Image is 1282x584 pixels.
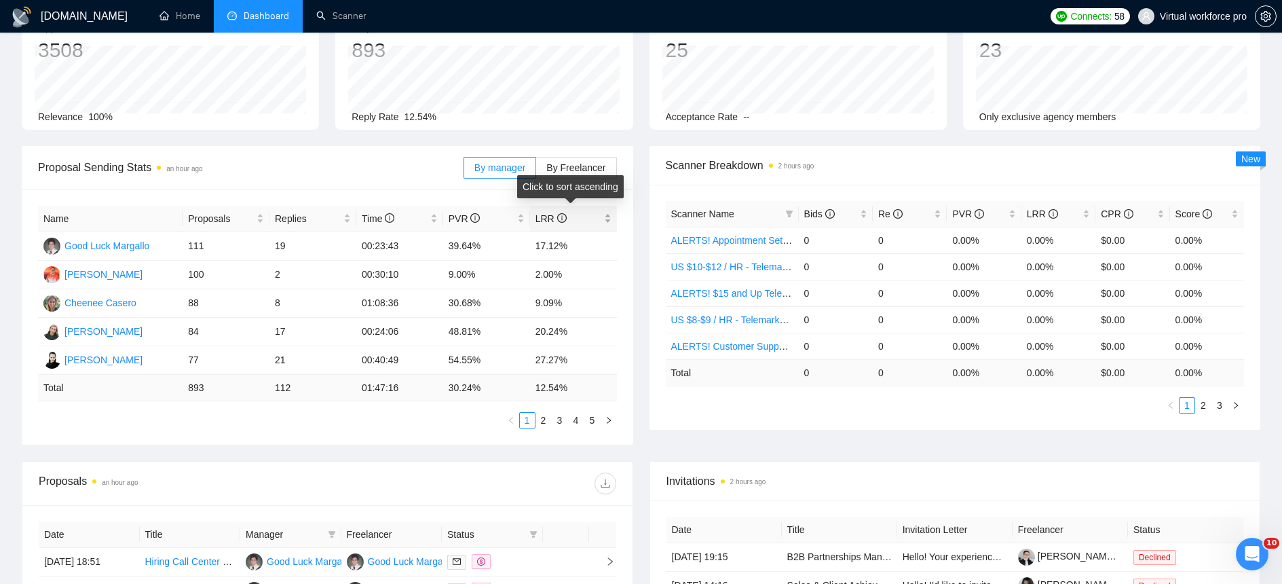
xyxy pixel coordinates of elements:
td: 0 [873,227,947,253]
img: c1AyKq6JICviXaEpkmdqJS9d0fu8cPtAjDADDsaqrL33dmlxerbgAEFrRdAYEnyeyq [1018,549,1035,566]
td: $0.00 [1095,227,1169,253]
td: 0.00% [1170,280,1244,306]
span: user [1142,12,1151,21]
div: Click to sort ascending [517,175,624,198]
a: 3 [552,413,567,428]
th: Proposals [183,206,269,232]
span: Dashboard [244,10,289,22]
th: Title [782,517,897,543]
a: 4 [569,413,584,428]
td: 2.00% [530,261,617,289]
a: setting [1255,11,1277,22]
th: Freelancer [1013,517,1128,543]
td: 00:24:06 [356,318,443,346]
a: YB[PERSON_NAME] [43,325,143,336]
div: 893 [352,37,445,63]
time: an hour ago [166,165,202,172]
a: Declined [1133,551,1182,562]
span: Manager [246,527,322,542]
a: 1 [520,413,535,428]
td: 0 [799,253,873,280]
div: 25 [666,37,759,63]
span: 58 [1114,9,1125,24]
li: 3 [552,412,568,428]
a: Hiring Call Center Reps – Solar & Roofing Lead Experts [145,556,381,567]
td: 0 [799,306,873,333]
td: [DATE] 19:15 [666,543,782,572]
th: Title [140,522,241,548]
time: an hour ago [102,479,138,486]
a: searchScanner [316,10,366,22]
td: 893 [183,375,269,401]
span: PVR [449,213,480,224]
span: dollar [477,558,485,566]
td: 0.00% [1170,333,1244,359]
span: By manager [474,162,525,173]
td: 30.24 % [443,375,530,401]
span: Reply Rate [352,111,398,122]
img: GL [246,553,263,570]
span: Re [878,208,903,219]
td: 0 [873,280,947,306]
td: 112 [269,375,356,401]
td: 0 [799,359,873,386]
div: [PERSON_NAME] [64,352,143,367]
span: New [1241,153,1260,164]
span: Connects: [1071,9,1112,24]
img: CC [43,295,60,312]
img: JR [43,352,60,369]
div: 3508 [38,37,146,63]
th: Date [666,517,782,543]
td: B2B Partnerships Manager — Help Us Bring Feminine Empowerment to Leading Organizations [782,543,897,572]
a: ALERTS! Customer Support USA [671,341,812,352]
button: setting [1255,5,1277,27]
td: 27.27% [530,346,617,375]
span: info-circle [470,213,480,223]
a: GLGood Luck Margallo [347,555,453,566]
div: Cheenee Casero [64,295,136,310]
span: Scanner Name [671,208,734,219]
td: 0.00% [947,227,1021,253]
th: Date [39,522,140,548]
td: 77 [183,346,269,375]
td: 39.64% [443,232,530,261]
td: 0.00% [1021,227,1095,253]
th: Status [1128,517,1243,543]
td: 30.68% [443,289,530,318]
td: 0.00% [947,280,1021,306]
span: Bids [804,208,835,219]
a: 2 [536,413,551,428]
time: 2 hours ago [730,478,766,486]
div: Good Luck Margallo [368,554,453,569]
td: 17 [269,318,356,346]
td: [DATE] 18:51 [39,548,140,577]
div: Good Luck Margallo [64,238,149,253]
td: 01:08:36 [356,289,443,318]
span: download [595,478,616,489]
span: filter [325,524,339,545]
td: 17.12% [530,232,617,261]
span: Declined [1133,550,1176,565]
td: 0 [873,359,947,386]
a: GLGood Luck Margallo [43,240,149,251]
td: 0.00% [1021,333,1095,359]
a: GLGood Luck Margallo [246,555,352,566]
span: left [507,416,515,424]
span: Scanner Breakdown [666,157,1245,174]
a: CCCheenee Casero [43,297,136,308]
span: filter [328,530,336,539]
button: download [595,473,616,494]
td: 20.24% [530,318,617,346]
span: setting [1256,11,1276,22]
span: Invitations [666,473,1244,490]
td: 0.00 % [947,359,1021,386]
th: Name [38,206,183,232]
span: LRR [535,213,567,224]
div: [PERSON_NAME] [64,324,143,339]
td: 111 [183,232,269,261]
span: LRR [1027,208,1058,219]
span: PVR [952,208,984,219]
img: upwork-logo.png [1056,11,1067,22]
span: right [1232,401,1240,409]
li: Previous Page [1163,397,1179,414]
